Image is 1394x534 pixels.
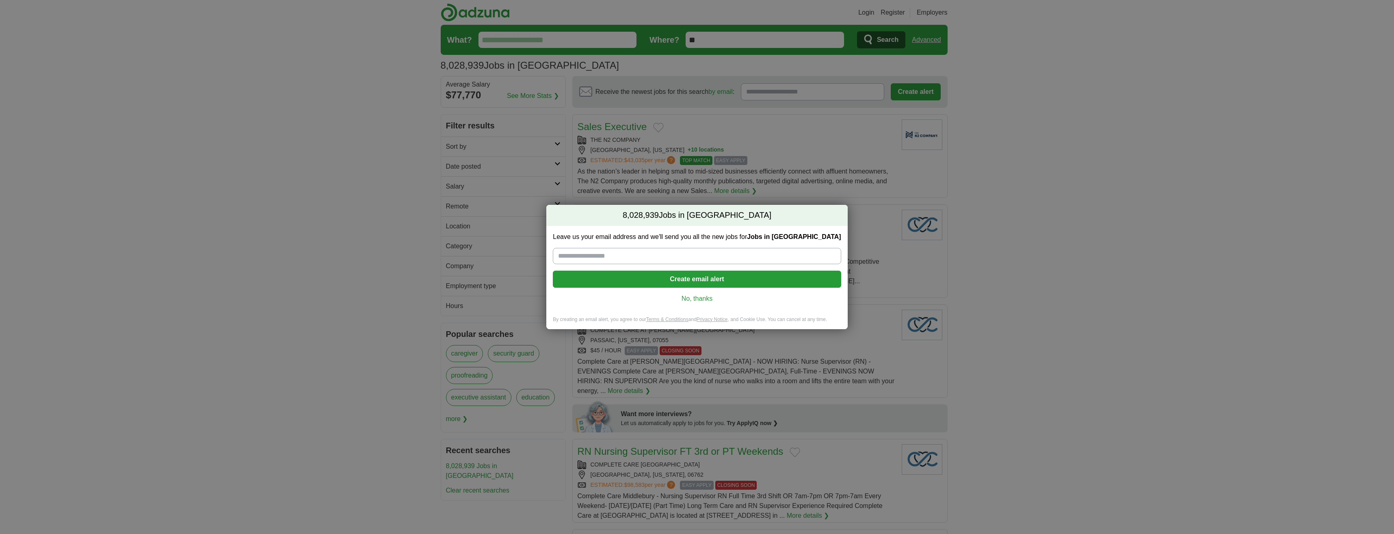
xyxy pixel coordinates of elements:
label: Leave us your email address and we'll send you all the new jobs for [553,232,841,241]
a: Privacy Notice [697,317,728,322]
a: No, thanks [559,294,834,303]
button: Create email alert [553,271,841,288]
h2: Jobs in [GEOGRAPHIC_DATA] [546,205,847,226]
span: 8,028,939 [623,210,659,221]
strong: Jobs in [GEOGRAPHIC_DATA] [747,233,841,240]
a: Terms & Conditions [646,317,688,322]
div: By creating an email alert, you agree to our and , and Cookie Use. You can cancel at any time. [546,316,847,330]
